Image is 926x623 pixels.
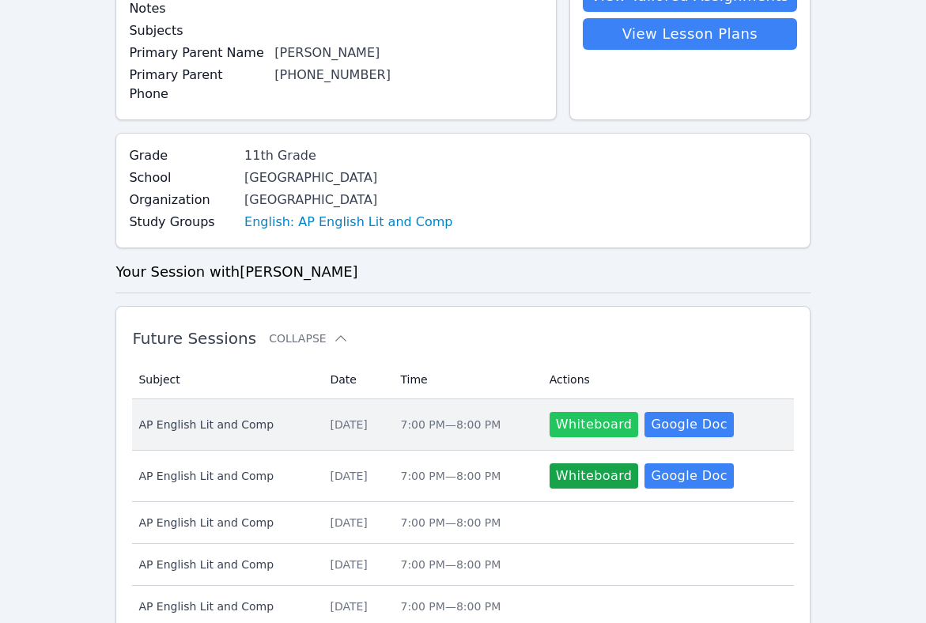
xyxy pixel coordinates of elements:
tr: AP English Lit and Comp[DATE]7:00 PM—8:00 PM [132,544,793,586]
label: Organization [129,191,235,210]
button: Collapse [269,330,348,346]
tr: AP English Lit and Comp[DATE]7:00 PM—8:00 PMWhiteboardGoogle Doc [132,399,793,451]
div: [PERSON_NAME] [274,43,543,62]
a: [PHONE_NUMBER] [274,67,391,82]
a: Google Doc [644,463,733,489]
tr: AP English Lit and Comp[DATE]7:00 PM—8:00 PMWhiteboardGoogle Doc [132,451,793,502]
label: Subjects [129,21,265,40]
div: [GEOGRAPHIC_DATA] [244,168,452,187]
span: 7:00 PM — 8:00 PM [400,558,501,571]
div: 11th Grade [244,146,452,165]
label: School [129,168,235,187]
div: [DATE] [330,515,381,530]
span: 7:00 PM — 8:00 PM [400,470,501,482]
th: Actions [540,361,794,399]
h3: Your Session with [PERSON_NAME] [115,261,810,283]
span: AP English Lit and Comp [138,468,311,484]
span: 7:00 PM — 8:00 PM [400,418,501,431]
span: AP English Lit and Comp [138,598,311,614]
div: [DATE] [330,468,381,484]
span: 7:00 PM — 8:00 PM [400,600,501,613]
th: Date [320,361,391,399]
button: Whiteboard [550,463,639,489]
span: AP English Lit and Comp [138,557,311,572]
label: Grade [129,146,235,165]
span: AP English Lit and Comp [138,515,311,530]
th: Subject [132,361,320,399]
tr: AP English Lit and Comp[DATE]7:00 PM—8:00 PM [132,502,793,544]
a: View Lesson Plans [583,18,796,50]
label: Primary Parent Name [129,43,265,62]
div: [GEOGRAPHIC_DATA] [244,191,452,210]
span: AP English Lit and Comp [138,417,311,432]
div: [DATE] [330,557,381,572]
th: Time [391,361,539,399]
button: Whiteboard [550,412,639,437]
a: English: AP English Lit and Comp [244,213,452,232]
label: Primary Parent Phone [129,66,265,104]
span: Future Sessions [132,329,256,348]
div: [DATE] [330,417,381,432]
a: Google Doc [644,412,733,437]
label: Study Groups [129,213,235,232]
span: 7:00 PM — 8:00 PM [400,516,501,529]
div: [DATE] [330,598,381,614]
